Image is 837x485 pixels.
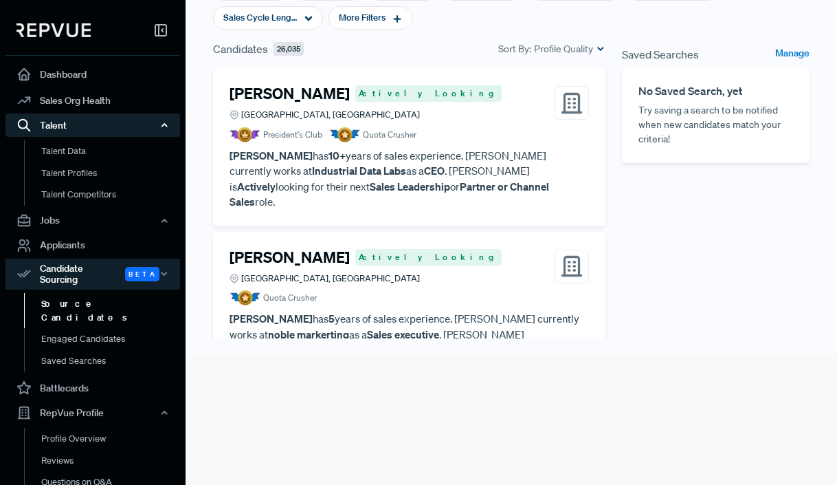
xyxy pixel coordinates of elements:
[363,129,416,141] span: Quota Crusher
[5,233,180,259] a: Applicants
[339,11,386,24] span: More Filters
[230,149,313,162] strong: [PERSON_NAME]
[355,249,502,266] span: Actively Looking
[5,114,180,137] button: Talent
[329,127,360,142] img: Quota Badge
[328,149,346,162] strong: 10+
[241,108,420,121] span: [GEOGRAPHIC_DATA], [GEOGRAPHIC_DATA]
[24,428,199,450] a: Profile Overview
[24,350,199,372] a: Saved Searches
[328,312,335,325] strong: 5
[230,248,350,266] h4: [PERSON_NAME]
[263,292,317,304] span: Quota Crusher
[370,180,450,193] strong: Sales Leadership
[24,328,199,350] a: Engaged Candidates
[5,259,180,290] button: Candidate Sourcing Beta
[5,61,180,87] a: Dashboard
[125,267,159,281] span: Beta
[638,85,793,98] h6: No Saved Search, yet
[24,293,199,328] a: Source Candidates
[498,42,605,56] div: Sort By:
[5,375,180,401] a: Battlecards
[534,42,593,56] span: Profile Quality
[274,42,304,56] span: 26,035
[5,401,180,424] button: RepVue Profile
[268,327,349,341] strong: noble markerting
[223,11,298,24] span: Sales Cycle Length
[230,311,589,373] p: has years of sales experience. [PERSON_NAME] currently works at as a . [PERSON_NAME] is looking f...
[230,85,350,103] h4: [PERSON_NAME]
[355,85,502,102] span: Actively Looking
[638,103,793,147] p: Try saving a search to be notified when new candidates match your criteria!
[24,162,199,184] a: Talent Profiles
[5,259,180,290] div: Candidate Sourcing
[312,164,406,177] strong: Industrial Data Labs
[24,450,199,472] a: Reviews
[622,46,699,63] span: Saved Searches
[775,46,810,63] a: Manage
[230,312,313,325] strong: [PERSON_NAME]
[230,148,589,210] p: has years of sales experience. [PERSON_NAME] currently works at as a . [PERSON_NAME] is looking f...
[237,180,276,193] strong: Actively
[16,23,91,37] img: RepVue
[213,41,268,57] span: Candidates
[367,327,439,341] strong: Sales executive
[230,290,260,305] img: Quota Badge
[5,209,180,233] button: Jobs
[24,184,199,206] a: Talent Competitors
[24,140,199,162] a: Talent Data
[263,129,322,141] span: President's Club
[5,87,180,114] a: Sales Org Health
[230,127,260,142] img: President Badge
[424,164,445,177] strong: CEO
[241,272,420,285] span: [GEOGRAPHIC_DATA], [GEOGRAPHIC_DATA]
